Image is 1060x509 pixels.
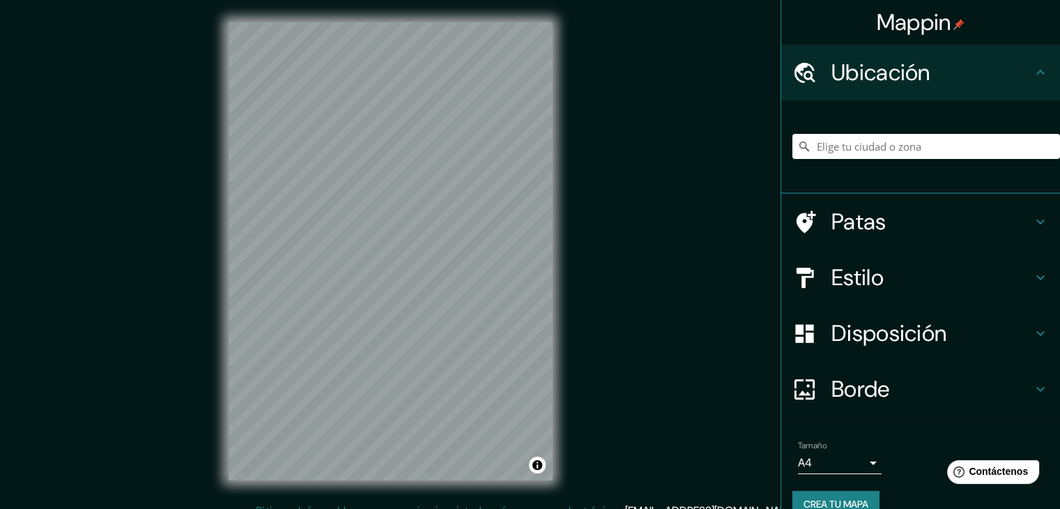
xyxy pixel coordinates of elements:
font: Estilo [831,263,884,292]
iframe: Lanzador de widgets de ayuda [936,455,1045,494]
div: A4 [798,452,882,474]
font: Mappin [877,8,951,37]
font: Tamaño [798,440,827,451]
div: Disposición [781,305,1060,361]
font: Borde [831,374,890,404]
div: Patas [781,194,1060,250]
font: A4 [798,455,812,470]
div: Estilo [781,250,1060,305]
div: Ubicación [781,45,1060,100]
font: Disposición [831,319,946,348]
img: pin-icon.png [953,19,965,30]
font: Ubicación [831,58,930,87]
font: Patas [831,207,886,236]
input: Elige tu ciudad o zona [792,134,1060,159]
canvas: Mapa [229,22,553,480]
div: Borde [781,361,1060,417]
button: Activar o desactivar atribución [529,457,546,473]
